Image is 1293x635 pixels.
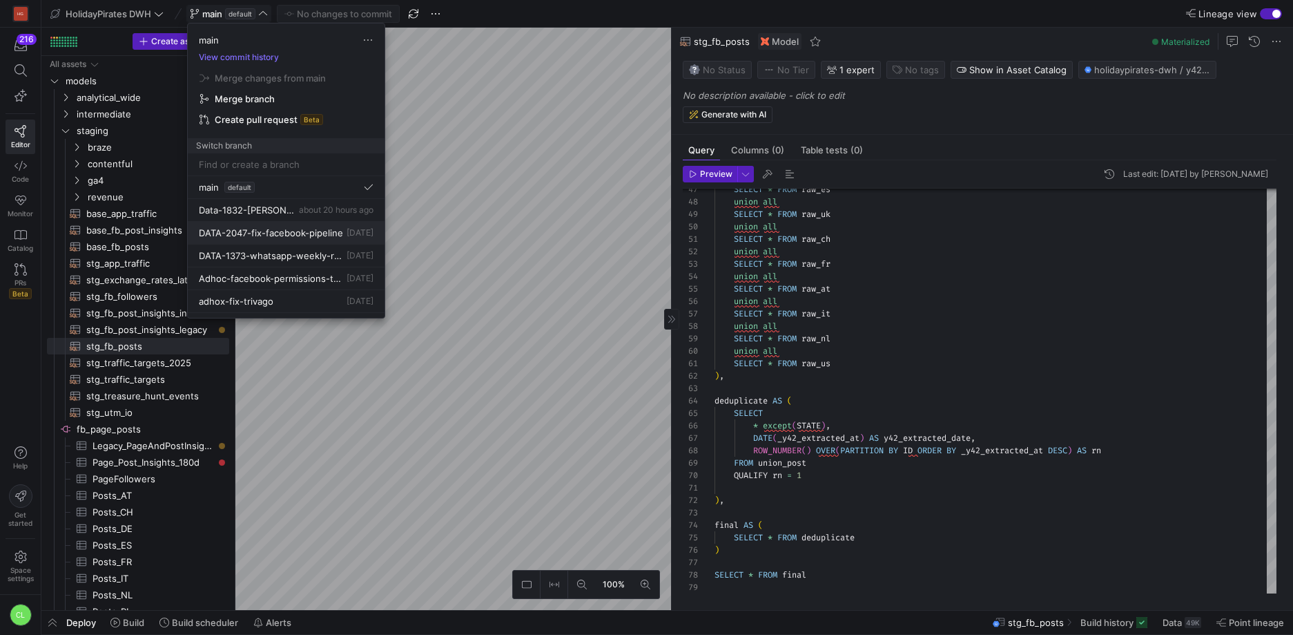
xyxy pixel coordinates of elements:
span: [DATE] [347,296,373,306]
input: Find or create a branch [199,159,373,170]
span: default [224,182,255,193]
span: about 20 hours ago [299,205,373,215]
span: Beta [300,114,323,125]
span: Data-1832-[PERSON_NAME] [199,205,296,216]
span: main [199,35,219,46]
span: Merge branch [215,93,275,104]
span: adhox-fix-trivago [199,296,273,307]
span: Adhoc-facebook-permissions-test [199,273,344,284]
span: [DATE] [347,273,373,283]
button: View commit history [188,53,290,62]
button: Create pull requestBeta [193,109,379,130]
span: [DATE] [347,250,373,260]
button: Merge branch [193,88,379,109]
span: DATA-2047-fix-facebook-pipeline [199,227,343,238]
span: DATA-1373-whatsapp-weekly-report [199,250,344,261]
span: main [199,182,219,193]
span: [DATE] [347,227,373,238]
span: Create pull request [215,114,298,125]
